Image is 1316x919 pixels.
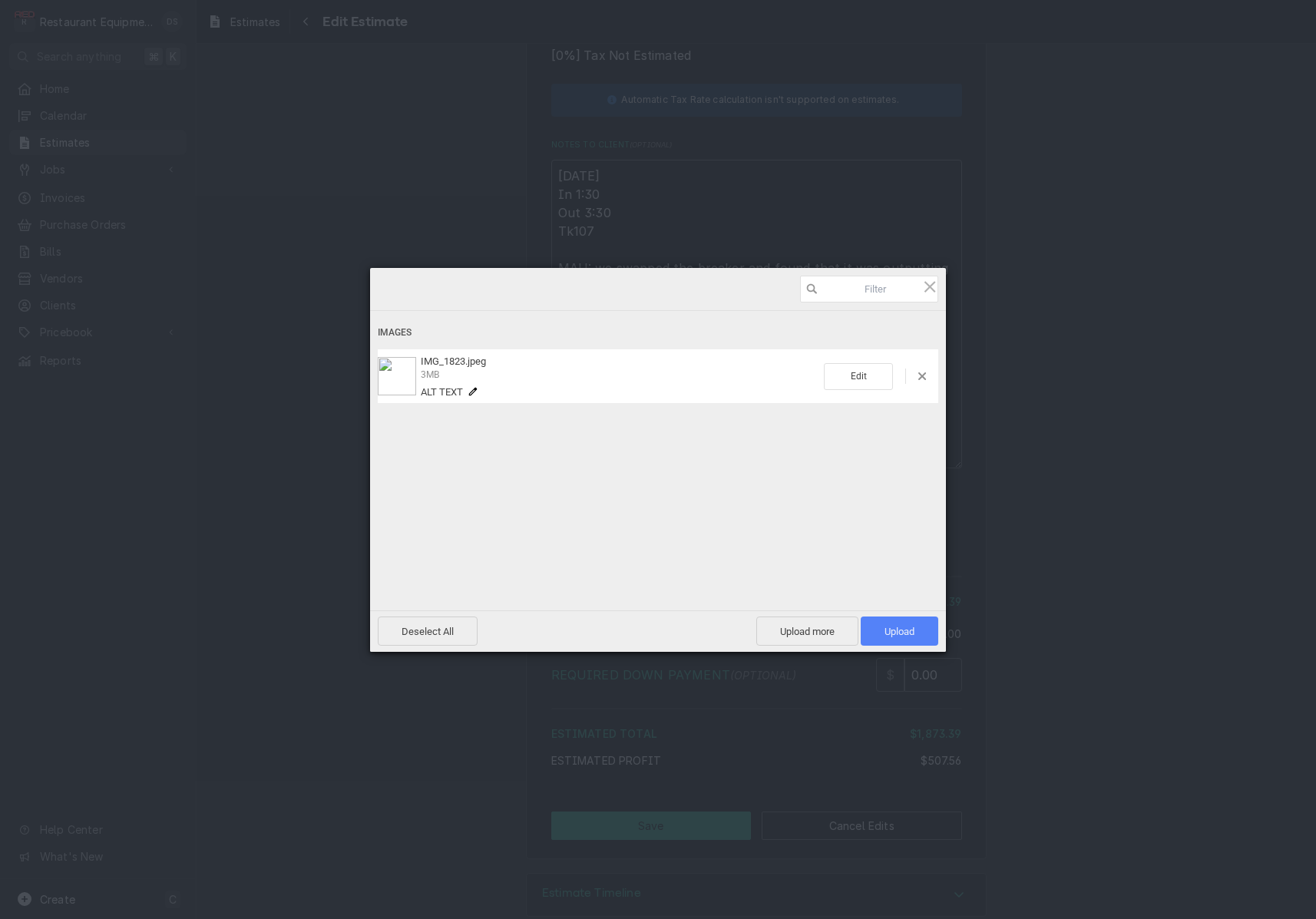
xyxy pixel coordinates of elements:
[800,276,938,302] input: Filter
[421,369,439,380] span: 3MB
[921,278,938,295] span: Click here or hit ESC to close picker
[884,626,914,637] span: Upload
[421,386,463,398] span: Alt text
[378,319,938,347] div: Images
[421,355,486,367] span: IMG_1823.jpeg
[378,617,478,646] span: Deselect All
[824,363,893,390] span: Edit
[416,355,824,398] div: IMG_1823.jpeg
[378,357,416,395] img: c2bdb709-60da-4fde-972e-20122e7ae2fc
[756,617,858,646] span: Upload more
[861,617,938,646] span: Upload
